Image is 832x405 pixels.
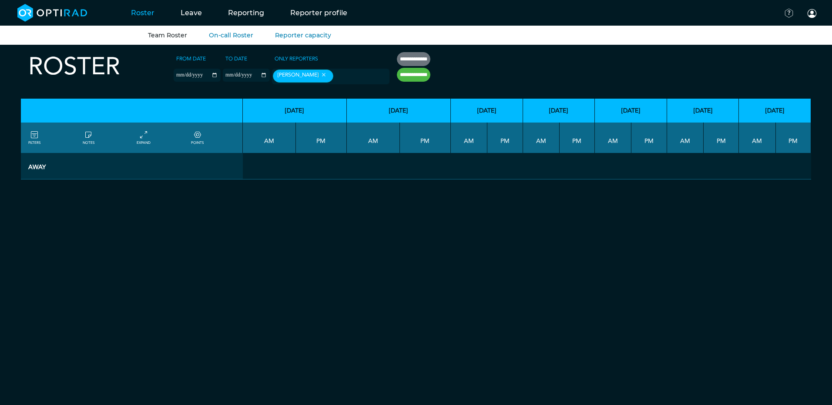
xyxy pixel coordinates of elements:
[560,123,595,153] th: PM
[523,123,560,153] th: AM
[223,52,250,65] label: To date
[319,72,329,78] button: Remove item: '6a51e83a-7746-4467-a7a6-6e0dad02d20a'
[487,123,523,153] th: PM
[148,31,187,39] a: Team Roster
[776,123,811,153] th: PM
[335,73,379,80] input: null
[28,130,40,146] a: FILTERS
[273,70,333,83] div: [PERSON_NAME]
[451,123,487,153] th: AM
[243,99,347,123] th: [DATE]
[191,130,204,146] a: collapse/expand expected points
[523,99,595,123] th: [DATE]
[595,99,667,123] th: [DATE]
[595,123,631,153] th: AM
[275,31,331,39] a: Reporter capacity
[28,52,120,81] h2: Roster
[739,123,775,153] th: AM
[451,99,523,123] th: [DATE]
[21,153,243,179] th: Away
[83,130,94,146] a: show/hide notes
[400,123,451,153] th: PM
[667,123,704,153] th: AM
[739,99,811,123] th: [DATE]
[137,130,151,146] a: collapse/expand entries
[704,123,739,153] th: PM
[174,52,208,65] label: From date
[296,123,347,153] th: PM
[272,52,321,65] label: Only Reporters
[667,99,739,123] th: [DATE]
[17,4,87,22] img: brand-opti-rad-logos-blue-and-white-d2f68631ba2948856bd03f2d395fb146ddc8fb01b4b6e9315ea85fa773367...
[631,123,667,153] th: PM
[347,99,451,123] th: [DATE]
[347,123,400,153] th: AM
[243,123,296,153] th: AM
[209,31,253,39] a: On-call Roster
